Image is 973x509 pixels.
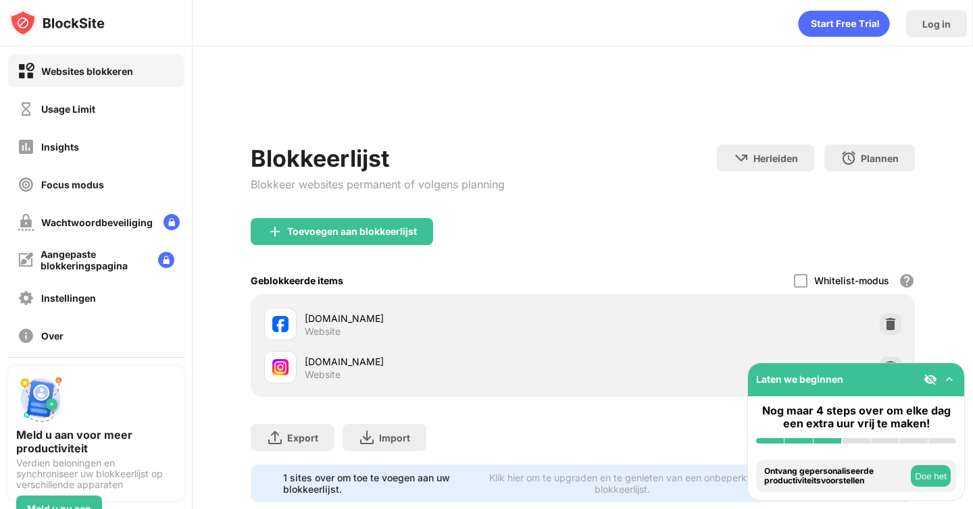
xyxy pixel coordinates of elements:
div: Blokkeer websites permanent of volgens planning [251,178,505,191]
iframe: Banner [251,84,914,128]
div: Website [305,369,341,381]
img: favicons [272,316,289,332]
div: [DOMAIN_NAME] [305,311,582,325]
div: Verdien beloningen en synchroniseer uw blokkeerlijst op verschillende apparaten [16,458,176,490]
button: Doe het [911,465,951,487]
img: focus-off.svg [18,176,34,193]
img: about-off.svg [18,327,34,344]
div: Wachtwoordbeveiliging [41,217,153,228]
img: lock-menu.svg [158,252,174,268]
img: eye-not-visible.svg [924,373,937,386]
div: Klik hier om te upgraden en te genieten van een onbeperkte blokkeerlijst. [484,472,759,495]
img: block-on.svg [18,63,34,80]
div: Instellingen [41,292,96,304]
div: Whitelist-modus [814,275,889,286]
div: Insights [41,141,79,153]
img: settings-off.svg [18,290,34,306]
div: Geblokkeerde items [251,275,343,286]
div: Websites blokkeren [41,65,133,77]
div: Nog maar 4 steps over om elke dag een extra uur vrij te maken! [756,404,956,430]
img: password-protection-off.svg [18,214,34,231]
div: Blokkeerlijst [251,144,505,172]
div: Import [379,432,410,444]
img: omni-setup-toggle.svg [943,373,956,386]
img: logo-blocksite.svg [9,9,105,36]
div: Usage Limit [41,103,95,115]
div: 1 sites over om toe te voegen aan uw blokkeerlijst. [283,472,476,495]
img: lock-menu.svg [164,214,180,230]
div: Herleiden [753,153,798,164]
img: time-usage-off.svg [18,101,34,117]
div: Aangepaste blokkeringspagina [41,248,147,271]
div: Over [41,330,64,342]
img: insights-off.svg [18,138,34,155]
div: Ontvang gepersonaliseerde productiviteitsvoorstellen [764,466,907,486]
img: favicons [272,359,289,375]
div: Toevoegen aan blokkeerlijst [287,226,417,237]
div: Focus modus [41,179,104,190]
div: Meld u aan voor meer productiviteit [16,428,176,455]
div: Plannen [861,153,899,164]
div: Website [305,325,341,338]
div: [DOMAIN_NAME] [305,354,582,369]
div: Log in [922,18,951,30]
div: Export [287,432,318,444]
img: customize-block-page-off.svg [18,252,34,268]
div: Laten we beginnen [756,373,843,385]
div: animation [798,10,890,37]
img: push-signup.svg [16,374,65,423]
